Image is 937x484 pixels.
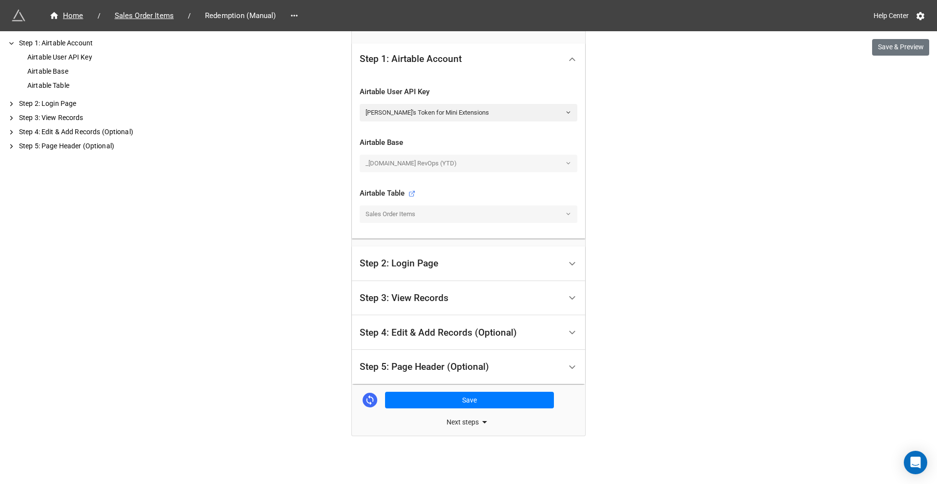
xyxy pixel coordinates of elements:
[17,113,156,123] div: Step 3: View Records
[39,10,94,21] a: Home
[352,281,585,316] div: Step 3: View Records
[360,137,577,149] div: Airtable Base
[188,11,191,21] li: /
[360,328,517,338] div: Step 4: Edit & Add Records (Optional)
[25,81,156,91] div: Airtable Table
[17,141,156,151] div: Step 5: Page Header (Optional)
[360,293,448,303] div: Step 3: View Records
[360,86,577,98] div: Airtable User API Key
[98,11,101,21] li: /
[363,393,377,407] a: Sync Base Structure
[352,416,585,428] div: Next steps
[352,75,585,239] div: Step 1: Airtable Account
[352,43,585,75] div: Step 1: Airtable Account
[17,99,156,109] div: Step 2: Login Page
[109,10,180,21] span: Sales Order Items
[49,10,83,21] div: Home
[360,188,415,200] div: Airtable Table
[17,38,156,48] div: Step 1: Airtable Account
[360,104,577,121] a: [PERSON_NAME]'s Token for Mini Extensions
[25,52,156,62] div: Airtable User API Key
[352,350,585,384] div: Step 5: Page Header (Optional)
[104,10,184,21] a: Sales Order Items
[867,7,916,24] a: Help Center
[12,9,25,22] img: miniextensions-icon.73ae0678.png
[872,39,929,56] button: Save & Preview
[17,127,156,137] div: Step 4: Edit & Add Records (Optional)
[352,246,585,281] div: Step 2: Login Page
[25,66,156,77] div: Airtable Base
[385,392,554,408] button: Save
[352,315,585,350] div: Step 4: Edit & Add Records (Optional)
[904,451,927,474] div: Open Intercom Messenger
[360,259,438,268] div: Step 2: Login Page
[199,10,282,21] span: Redemption (Manual)
[39,10,286,21] nav: breadcrumb
[360,362,489,372] div: Step 5: Page Header (Optional)
[360,54,462,64] div: Step 1: Airtable Account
